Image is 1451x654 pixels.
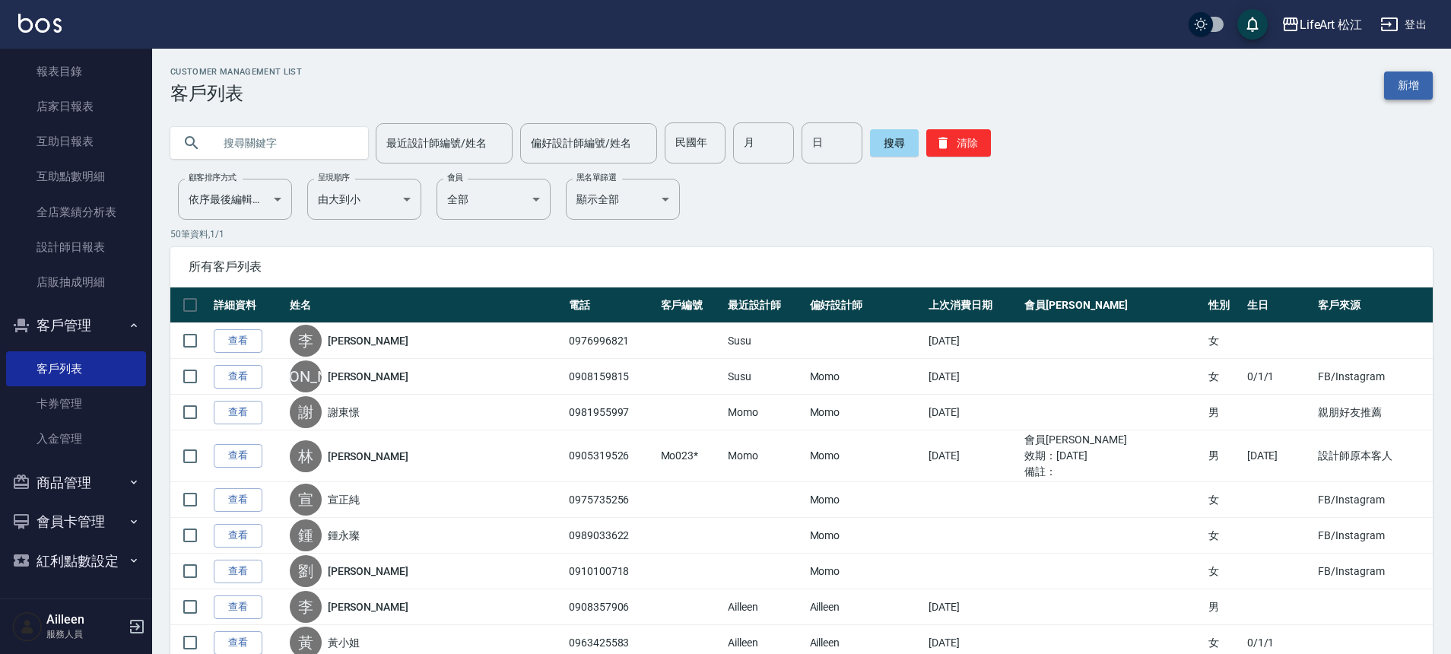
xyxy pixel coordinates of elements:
[46,612,124,627] h5: Ailleen
[6,351,146,386] a: 客戶列表
[170,227,1433,241] p: 50 筆資料, 1 / 1
[1205,589,1243,625] td: 男
[1205,482,1243,518] td: 女
[1237,9,1268,40] button: save
[565,430,657,482] td: 0905319526
[290,484,322,516] div: 宣
[6,306,146,345] button: 客戶管理
[328,599,408,614] a: [PERSON_NAME]
[806,395,926,430] td: Momo
[1275,9,1369,40] button: LifeArt 松江
[1243,287,1315,323] th: 生日
[1314,482,1433,518] td: FB/Instagram
[1300,15,1363,34] div: LifeArt 松江
[1205,359,1243,395] td: 女
[447,172,463,183] label: 會員
[1314,554,1433,589] td: FB/Instagram
[328,564,408,579] a: [PERSON_NAME]
[328,492,360,507] a: 宣正純
[290,519,322,551] div: 鍾
[290,555,322,587] div: 劉
[806,359,926,395] td: Momo
[1314,359,1433,395] td: FB/Instagram
[290,396,322,428] div: 謝
[565,589,657,625] td: 0908357906
[565,395,657,430] td: 0981955997
[926,129,991,157] button: 清除
[290,591,322,623] div: 李
[1314,287,1433,323] th: 客戶來源
[724,287,805,323] th: 最近設計師
[870,129,919,157] button: 搜尋
[806,430,926,482] td: Momo
[1205,518,1243,554] td: 女
[6,124,146,159] a: 互助日報表
[1314,518,1433,554] td: FB/Instagram
[925,395,1021,430] td: [DATE]
[328,528,360,543] a: 鍾永璨
[1205,287,1243,323] th: 性別
[318,172,350,183] label: 呈現順序
[806,554,926,589] td: Momo
[806,518,926,554] td: Momo
[214,329,262,353] a: 查看
[328,449,408,464] a: [PERSON_NAME]
[657,287,725,323] th: 客戶編號
[724,323,805,359] td: Susu
[290,325,322,357] div: 李
[189,259,1414,275] span: 所有客戶列表
[6,463,146,503] button: 商品管理
[806,287,926,323] th: 偏好設計師
[328,635,360,650] a: 黃小姐
[170,83,302,104] h3: 客戶列表
[566,179,680,220] div: 顯示全部
[307,179,421,220] div: 由大到小
[178,179,292,220] div: 依序最後編輯時間
[328,405,360,420] a: 謝東憬
[213,122,356,163] input: 搜尋關鍵字
[290,360,322,392] div: [PERSON_NAME]
[6,54,146,89] a: 報表目錄
[724,430,805,482] td: Momo
[724,395,805,430] td: Momo
[6,541,146,581] button: 紅利點數設定
[6,159,146,194] a: 互助點數明細
[1243,359,1315,395] td: 0/1/1
[214,444,262,468] a: 查看
[1374,11,1433,39] button: 登出
[286,287,565,323] th: 姓名
[6,230,146,265] a: 設計師日報表
[1024,448,1200,464] ul: 效期： [DATE]
[214,401,262,424] a: 查看
[189,172,237,183] label: 顧客排序方式
[210,287,286,323] th: 詳細資料
[565,554,657,589] td: 0910100718
[657,430,725,482] td: Mo023*
[565,482,657,518] td: 0975735256
[214,595,262,619] a: 查看
[214,365,262,389] a: 查看
[1024,432,1200,448] ul: 會員[PERSON_NAME]
[6,195,146,230] a: 全店業績分析表
[6,386,146,421] a: 卡券管理
[214,524,262,548] a: 查看
[565,287,657,323] th: 電話
[6,265,146,300] a: 店販抽成明細
[925,589,1021,625] td: [DATE]
[1314,430,1433,482] td: 設計師原本客人
[328,333,408,348] a: [PERSON_NAME]
[6,502,146,541] button: 會員卡管理
[1243,430,1315,482] td: [DATE]
[925,287,1021,323] th: 上次消費日期
[328,369,408,384] a: [PERSON_NAME]
[6,421,146,456] a: 入金管理
[565,518,657,554] td: 0989033622
[1384,71,1433,100] a: 新增
[1205,430,1243,482] td: 男
[724,589,805,625] td: Ailleen
[925,359,1021,395] td: [DATE]
[724,359,805,395] td: Susu
[170,67,302,77] h2: Customer Management List
[6,89,146,124] a: 店家日報表
[1205,554,1243,589] td: 女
